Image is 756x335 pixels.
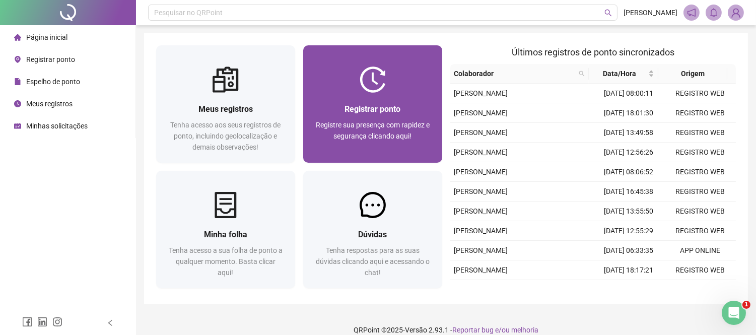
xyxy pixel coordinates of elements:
span: clock-circle [14,100,21,107]
span: Página inicial [26,33,67,41]
td: REGISTRO WEB [664,143,736,162]
span: file [14,78,21,85]
td: [DATE] 13:55:50 [593,202,664,221]
td: [DATE] 12:55:29 [593,221,664,241]
span: [PERSON_NAME] [454,128,508,137]
td: REGISTRO WEB [664,280,736,300]
img: 52129 [728,5,743,20]
span: Tenha acesso a sua folha de ponto a qualquer momento. Basta clicar aqui! [169,246,283,277]
td: APP ONLINE [664,241,736,260]
span: Minha folha [204,230,247,239]
span: environment [14,56,21,63]
td: REGISTRO WEB [664,182,736,202]
span: Data/Hora [593,68,646,79]
span: Registre sua presença com rapidez e segurança clicando aqui! [316,121,430,140]
td: [DATE] 18:17:21 [593,260,664,280]
a: Registrar pontoRegistre sua presença com rapidez e segurança clicando aqui! [303,45,442,163]
span: bell [709,8,718,17]
span: Tenha acesso aos seus registros de ponto, incluindo geolocalização e demais observações! [170,121,281,151]
span: Minhas solicitações [26,122,88,130]
td: [DATE] 12:44:57 [593,280,664,300]
span: Meus registros [26,100,73,108]
span: [PERSON_NAME] [454,246,508,254]
span: [PERSON_NAME] [624,7,677,18]
td: REGISTRO WEB [664,221,736,241]
span: [PERSON_NAME] [454,187,508,195]
span: Registrar ponto [26,55,75,63]
span: [PERSON_NAME] [454,109,508,117]
span: home [14,34,21,41]
span: [PERSON_NAME] [454,207,508,215]
td: REGISTRO WEB [664,162,736,182]
span: [PERSON_NAME] [454,168,508,176]
iframe: Intercom live chat [722,301,746,325]
td: [DATE] 12:56:26 [593,143,664,162]
span: 1 [742,301,750,309]
span: left [107,319,114,326]
span: Dúvidas [358,230,387,239]
span: [PERSON_NAME] [454,227,508,235]
a: Minha folhaTenha acesso a sua folha de ponto a qualquer momento. Basta clicar aqui! [156,171,295,288]
span: [PERSON_NAME] [454,148,508,156]
td: [DATE] 13:49:58 [593,123,664,143]
a: Meus registrosTenha acesso aos seus registros de ponto, incluindo geolocalização e demais observa... [156,45,295,163]
td: [DATE] 08:00:11 [593,84,664,103]
span: search [579,71,585,77]
span: instagram [52,317,62,327]
td: [DATE] 08:06:52 [593,162,664,182]
td: REGISTRO WEB [664,103,736,123]
span: Últimos registros de ponto sincronizados [512,47,674,57]
td: [DATE] 16:45:38 [593,182,664,202]
td: [DATE] 06:33:35 [593,241,664,260]
span: Registrar ponto [345,104,400,114]
td: REGISTRO WEB [664,84,736,103]
span: search [577,66,587,81]
span: linkedin [37,317,47,327]
a: DúvidasTenha respostas para as suas dúvidas clicando aqui e acessando o chat! [303,171,442,288]
span: Versão [405,326,427,334]
td: [DATE] 18:01:30 [593,103,664,123]
td: REGISTRO WEB [664,202,736,221]
th: Data/Hora [589,64,658,84]
span: Reportar bug e/ou melhoria [452,326,538,334]
span: Colaborador [454,68,575,79]
span: search [604,9,612,17]
td: REGISTRO WEB [664,260,736,280]
span: [PERSON_NAME] [454,89,508,97]
span: notification [687,8,696,17]
span: schedule [14,122,21,129]
span: [PERSON_NAME] [454,266,508,274]
span: Espelho de ponto [26,78,80,86]
td: REGISTRO WEB [664,123,736,143]
span: facebook [22,317,32,327]
th: Origem [658,64,728,84]
span: Meus registros [198,104,253,114]
span: Tenha respostas para as suas dúvidas clicando aqui e acessando o chat! [316,246,430,277]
